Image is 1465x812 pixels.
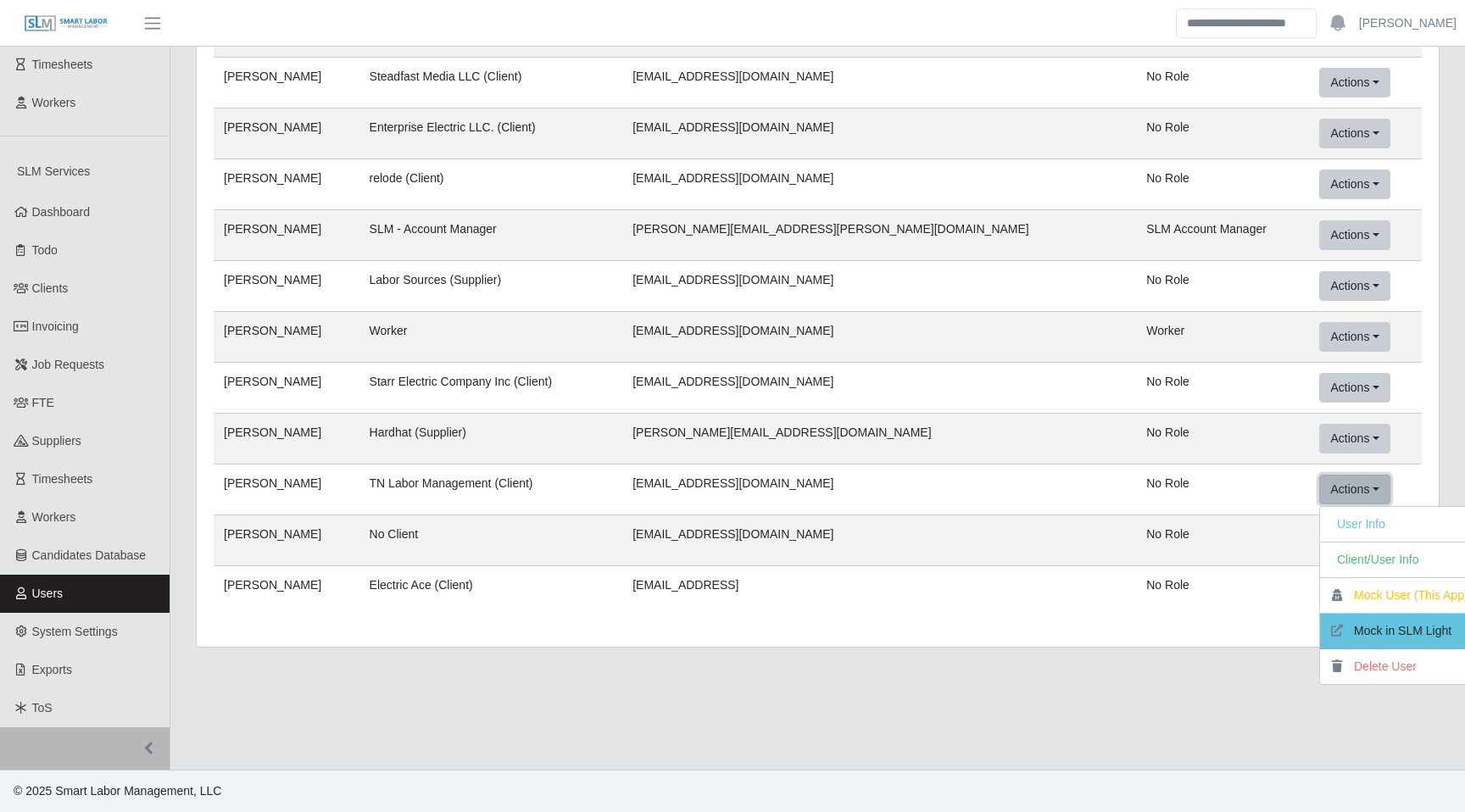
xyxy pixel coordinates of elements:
[214,464,359,515] td: [PERSON_NAME]
[214,159,359,210] td: [PERSON_NAME]
[32,701,53,715] span: ToS
[622,312,1136,363] td: [EMAIL_ADDRESS][DOMAIN_NAME]
[359,414,623,464] td: Hardhat (Supplier)
[1319,170,1390,199] button: Actions
[622,363,1136,414] td: [EMAIL_ADDRESS][DOMAIN_NAME]
[14,784,221,798] span: © 2025 Smart Labor Management, LLC
[32,625,118,638] span: System Settings
[622,515,1136,566] td: [EMAIL_ADDRESS][DOMAIN_NAME]
[359,515,623,566] td: No Client
[1136,515,1309,566] td: No Role
[32,396,54,409] span: FTE
[32,510,76,524] span: Workers
[1319,68,1390,97] button: Actions
[32,205,91,219] span: Dashboard
[622,58,1136,108] td: [EMAIL_ADDRESS][DOMAIN_NAME]
[1319,424,1390,453] button: Actions
[1136,363,1309,414] td: No Role
[1136,464,1309,515] td: No Role
[24,14,109,33] img: SLM Logo
[214,108,359,159] td: [PERSON_NAME]
[32,281,69,295] span: Clients
[1176,8,1317,38] input: Search
[1319,119,1390,148] button: Actions
[32,434,81,448] span: Suppliers
[359,363,623,414] td: Starr Electric Company Inc (Client)
[214,414,359,464] td: [PERSON_NAME]
[359,566,623,617] td: Electric Ace (Client)
[622,108,1136,159] td: [EMAIL_ADDRESS][DOMAIN_NAME]
[622,464,1136,515] td: [EMAIL_ADDRESS][DOMAIN_NAME]
[359,312,623,363] td: Worker
[214,210,359,261] td: [PERSON_NAME]
[32,472,93,486] span: Timesheets
[1319,220,1390,250] button: Actions
[1136,261,1309,312] td: No Role
[359,159,623,210] td: relode (Client)
[32,587,64,600] span: Users
[359,210,623,261] td: SLM - Account Manager
[32,96,76,109] span: Workers
[1319,373,1390,403] button: Actions
[1319,322,1390,352] button: Actions
[214,312,359,363] td: [PERSON_NAME]
[32,548,147,562] span: Candidates Database
[1136,58,1309,108] td: No Role
[214,261,359,312] td: [PERSON_NAME]
[214,363,359,414] td: [PERSON_NAME]
[1136,108,1309,159] td: No Role
[622,159,1136,210] td: [EMAIL_ADDRESS][DOMAIN_NAME]
[359,108,623,159] td: Enterprise Electric LLC. (Client)
[622,414,1136,464] td: [PERSON_NAME][EMAIL_ADDRESS][DOMAIN_NAME]
[214,58,359,108] td: [PERSON_NAME]
[1136,566,1309,617] td: No Role
[1319,271,1390,301] button: Actions
[32,58,93,71] span: Timesheets
[1359,14,1457,32] a: [PERSON_NAME]
[32,358,105,371] span: Job Requests
[622,566,1136,617] td: [EMAIL_ADDRESS]
[359,464,623,515] td: TN Labor Management (Client)
[1319,475,1390,504] button: Actions
[1136,210,1309,261] td: SLM Account Manager
[17,164,90,178] span: SLM Services
[359,261,623,312] td: Labor Sources (Supplier)
[359,58,623,108] td: Steadfast Media LLC (Client)
[1136,414,1309,464] td: No Role
[1136,312,1309,363] td: Worker
[32,320,79,333] span: Invoicing
[1136,159,1309,210] td: No Role
[214,515,359,566] td: [PERSON_NAME]
[622,261,1136,312] td: [EMAIL_ADDRESS][DOMAIN_NAME]
[32,663,72,676] span: Exports
[622,210,1136,261] td: [PERSON_NAME][EMAIL_ADDRESS][PERSON_NAME][DOMAIN_NAME]
[214,566,359,617] td: [PERSON_NAME]
[32,243,58,257] span: Todo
